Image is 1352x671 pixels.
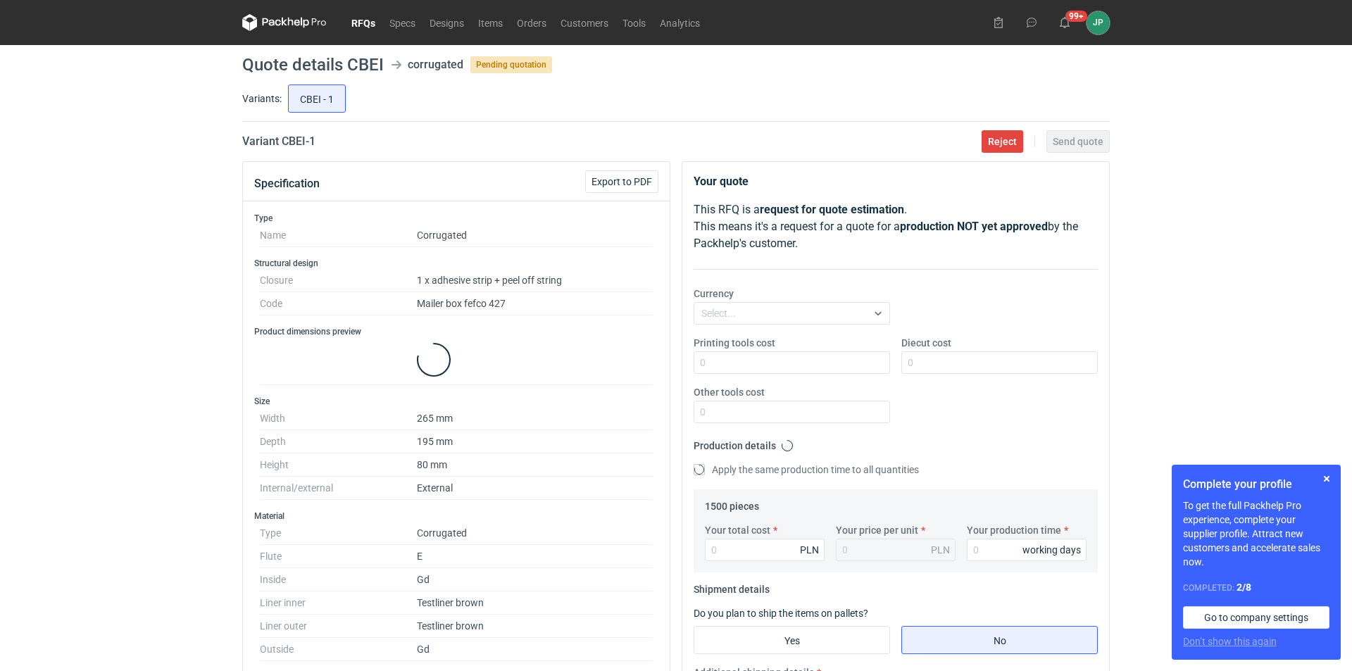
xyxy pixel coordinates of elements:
dt: Inside [260,568,417,591]
label: Yes [694,626,890,654]
svg: Packhelp Pro [242,14,327,31]
dd: Testliner brown [417,591,653,615]
label: Do you plan to ship the items on pallets? [694,608,868,619]
label: Diecut cost [901,336,951,350]
label: Your production time [967,523,1061,537]
strong: request for quote estimation [760,203,904,216]
dd: Corrugated [417,522,653,545]
h3: Size [254,396,658,407]
dt: Liner outer [260,615,417,638]
p: To get the full Packhelp Pro experience, complete your supplier profile. Attract new customers an... [1183,498,1329,569]
dt: Internal/external [260,477,417,500]
dd: 80 mm [417,453,653,477]
strong: 2 / 8 [1237,582,1251,593]
button: 99+ [1053,11,1076,34]
dd: E [417,545,653,568]
label: No [901,626,1098,654]
dt: Height [260,453,417,477]
label: Your total cost [705,523,770,537]
a: Items [471,14,510,31]
input: 0 [901,351,1098,374]
dt: Code [260,292,417,315]
dt: Width [260,407,417,430]
dd: Corrugated [417,224,653,247]
label: Apply the same production time to all quantities [694,463,919,477]
dt: Outside [260,638,417,661]
button: Reject [982,130,1023,153]
a: Go to company settings [1183,606,1329,629]
label: Currency [694,287,734,301]
button: Skip for now [1318,470,1335,487]
div: working days [1022,543,1081,557]
dd: Gd [417,568,653,591]
span: Pending quotation [470,56,552,73]
div: corrugated [408,56,463,73]
label: Variants: [242,92,282,106]
dt: Type [260,522,417,545]
h3: Product dimensions preview [254,326,658,337]
a: Customers [553,14,615,31]
input: 0 [694,351,890,374]
dd: External [417,477,653,500]
div: Select... [701,306,736,320]
label: Other tools cost [694,385,765,399]
dt: Name [260,224,417,247]
h3: Material [254,510,658,522]
span: Send quote [1053,137,1103,146]
input: 0 [705,539,825,561]
button: Don’t show this again [1183,634,1277,648]
div: PLN [931,543,950,557]
label: CBEI - 1 [288,84,346,113]
div: Justyna Powała [1087,11,1110,35]
input: 0 [694,401,890,423]
a: Tools [615,14,653,31]
span: Export to PDF [591,177,652,187]
button: Specification [254,167,320,201]
legend: Production details [694,434,793,451]
legend: Shipment details [694,578,770,595]
a: Designs [423,14,471,31]
dd: Mailer box fefco 427 [417,292,653,315]
dd: 195 mm [417,430,653,453]
h3: Type [254,213,658,224]
dt: Flute [260,545,417,568]
legend: 1500 pieces [705,495,759,512]
dd: 265 mm [417,407,653,430]
strong: Your quote [694,175,749,188]
dd: 1 x adhesive strip + peel off string [417,269,653,292]
button: Export to PDF [585,170,658,193]
a: Analytics [653,14,707,31]
h2: Variant CBEI - 1 [242,133,315,150]
a: Specs [382,14,423,31]
p: This RFQ is a . This means it's a request for a quote for a by the Packhelp's customer. [694,201,1098,252]
button: JP [1087,11,1110,35]
input: 0 [967,539,1087,561]
a: Orders [510,14,553,31]
h3: Structural design [254,258,658,269]
dt: Liner inner [260,591,417,615]
label: Printing tools cost [694,336,775,350]
a: RFQs [344,14,382,31]
button: Send quote [1046,130,1110,153]
dd: Gd [417,638,653,661]
strong: production NOT yet approved [900,220,1048,233]
label: Your price per unit [836,523,918,537]
div: PLN [800,543,819,557]
dd: Testliner brown [417,615,653,638]
dt: Depth [260,430,417,453]
h1: Complete your profile [1183,476,1329,493]
div: Completed: [1183,580,1329,595]
dt: Closure [260,269,417,292]
span: Reject [988,137,1017,146]
h1: Quote details CBEI [242,56,384,73]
